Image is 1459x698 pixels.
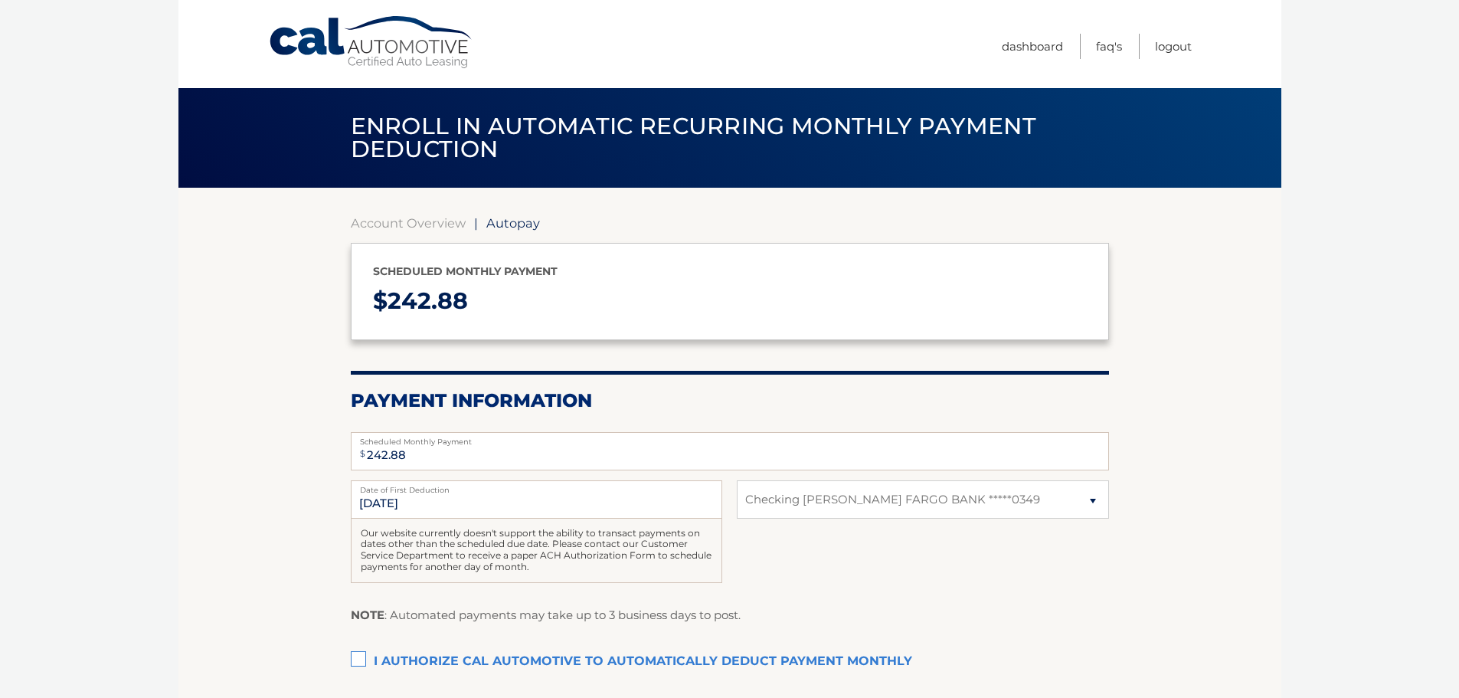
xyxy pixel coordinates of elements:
[486,215,540,231] span: Autopay
[388,287,468,315] span: 242.88
[1096,34,1122,59] a: FAQ's
[351,112,1036,163] span: Enroll in automatic recurring monthly payment deduction
[351,480,722,519] input: Payment Date
[373,281,1087,322] p: $
[474,215,478,231] span: |
[268,15,475,70] a: Cal Automotive
[351,605,741,625] p: : Automated payments may take up to 3 business days to post.
[1002,34,1063,59] a: Dashboard
[1155,34,1192,59] a: Logout
[351,519,722,583] div: Our website currently doesn't support the ability to transact payments on dates other than the sc...
[351,608,384,622] strong: NOTE
[351,480,722,493] label: Date of First Deduction
[351,432,1109,444] label: Scheduled Monthly Payment
[351,647,1109,677] label: I authorize cal automotive to automatically deduct payment monthly
[373,262,1087,281] p: Scheduled monthly payment
[351,389,1109,412] h2: Payment Information
[355,437,370,471] span: $
[351,215,466,231] a: Account Overview
[351,432,1109,470] input: Payment Amount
